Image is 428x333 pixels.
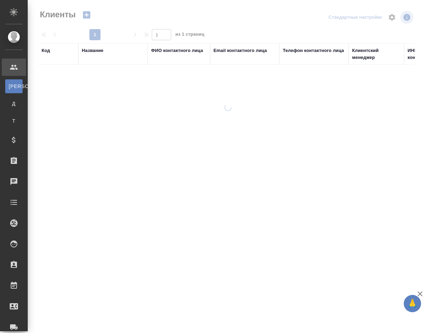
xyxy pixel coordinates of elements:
div: Клиентский менеджер [352,47,401,61]
div: Название [82,47,103,54]
div: Телефон контактного лица [283,47,344,54]
button: 🙏 [404,295,421,312]
span: Т [9,117,19,124]
span: Д [9,100,19,107]
div: Код [42,47,50,54]
a: Т [5,114,23,128]
span: [PERSON_NAME] [9,83,19,90]
a: Д [5,97,23,111]
a: [PERSON_NAME] [5,79,23,93]
span: 🙏 [407,296,418,311]
div: ФИО контактного лица [151,47,203,54]
div: Email контактного лица [213,47,267,54]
